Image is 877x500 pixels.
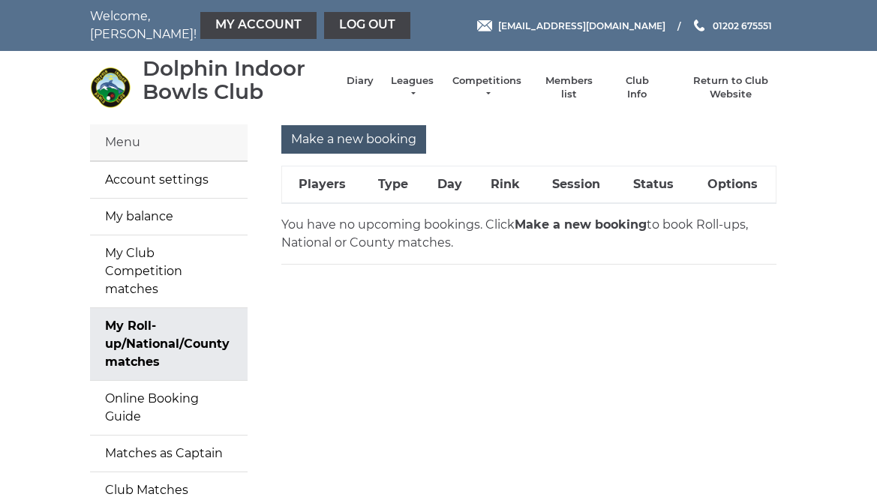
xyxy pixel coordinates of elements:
a: My Club Competition matches [90,235,248,307]
a: Log out [324,12,410,39]
div: Menu [90,124,248,161]
a: Club Info [615,74,659,101]
span: [EMAIL_ADDRESS][DOMAIN_NAME] [498,19,665,31]
th: Rink [476,166,535,203]
a: Leagues [389,74,436,101]
strong: Make a new booking [515,217,647,232]
a: Return to Club Website [674,74,787,101]
a: Online Booking Guide [90,381,248,435]
a: My Roll-up/National/County matches [90,308,248,380]
th: Day [423,166,476,203]
th: Options [690,166,776,203]
nav: Welcome, [PERSON_NAME]! [90,7,368,43]
a: Account settings [90,162,248,198]
input: Make a new booking [281,125,426,154]
a: Competitions [451,74,523,101]
a: Email [EMAIL_ADDRESS][DOMAIN_NAME] [477,19,665,33]
img: Dolphin Indoor Bowls Club [90,67,131,108]
a: Phone us 01202 675551 [692,19,772,33]
div: Dolphin Indoor Bowls Club [143,57,332,103]
a: Diary [347,74,374,88]
img: Phone us [694,19,704,31]
a: My Account [200,12,317,39]
th: Session [535,166,617,203]
a: My balance [90,199,248,235]
a: Matches as Captain [90,436,248,472]
img: Email [477,20,492,31]
a: Members list [538,74,600,101]
th: Players [281,166,363,203]
th: Type [363,166,423,203]
span: 01202 675551 [713,19,772,31]
p: You have no upcoming bookings. Click to book Roll-ups, National or County matches. [281,216,776,252]
th: Status [617,166,690,203]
